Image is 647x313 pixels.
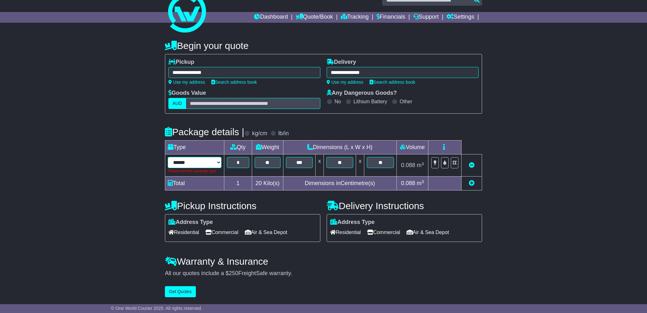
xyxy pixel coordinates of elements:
td: Weight [252,141,283,154]
span: 0.088 [401,180,415,186]
label: Other [400,99,412,105]
a: Use my address [327,80,363,85]
td: Dimensions (L x W x H) [283,141,396,154]
span: Commercial [205,227,238,237]
label: Address Type [168,219,213,226]
td: 1 [224,177,252,190]
label: Pickup [168,59,194,66]
h4: Begin your quote [165,40,482,51]
h4: Warranty & Insurance [165,256,482,267]
td: Dimensions in Centimetre(s) [283,177,396,190]
td: Qty [224,141,252,154]
label: Lithium Battery [354,99,387,105]
a: Settings [446,12,474,23]
label: No [335,99,341,105]
span: m [417,162,424,168]
a: Search address book [211,80,257,85]
span: m [417,180,424,186]
label: Address Type [330,219,375,226]
td: Volume [396,141,428,154]
span: Commercial [367,227,400,237]
h4: Package details | [165,127,244,137]
a: Tracking [341,12,369,23]
sup: 3 [421,161,424,166]
span: © One World Courier 2025. All rights reserved. [111,306,202,311]
a: Remove this item [469,162,475,168]
a: Support [413,12,439,23]
h4: Pickup Instructions [165,201,320,211]
div: All our quotes include a $ FreightSafe warranty. [165,270,482,277]
span: 20 [256,180,262,186]
h4: Delivery Instructions [327,201,482,211]
div: Please provide package type [168,168,221,174]
span: Residential [168,227,199,237]
a: Use my address [168,80,205,85]
label: Goods Value [168,90,206,97]
td: Type [165,141,224,154]
button: Get Quotes [165,286,196,297]
span: Air & Sea Depot [245,227,287,237]
a: Quote/Book [296,12,333,23]
label: Any Dangerous Goods? [327,90,397,97]
span: 0.088 [401,162,415,168]
sup: 3 [421,179,424,184]
span: Residential [330,227,361,237]
a: Search address book [370,80,415,85]
label: lb/in [278,130,289,137]
a: Financials [377,12,405,23]
td: Total [165,177,224,190]
label: Delivery [327,59,356,66]
a: Dashboard [254,12,288,23]
label: kg/cm [252,130,267,137]
span: Air & Sea Depot [407,227,449,237]
td: x [356,154,364,177]
span: 250 [229,270,238,276]
a: Add new item [469,180,475,186]
td: x [316,154,324,177]
td: Kilo(s) [252,177,283,190]
label: AUD [168,98,186,109]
